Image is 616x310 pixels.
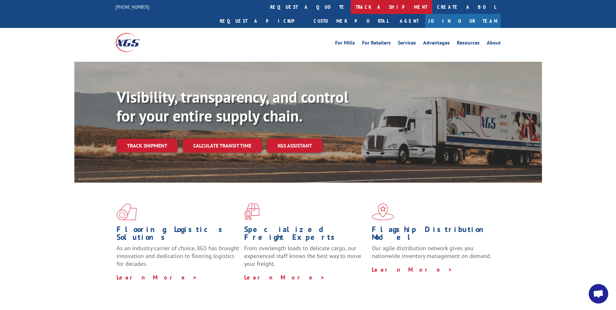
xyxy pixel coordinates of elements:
[457,40,480,47] a: Resources
[183,139,262,153] a: Calculate transit time
[117,139,178,152] a: Track shipment
[117,274,197,281] a: Learn More >
[309,14,393,28] a: Customer Portal
[117,226,239,244] h1: Flooring Logistics Solutions
[372,244,491,260] span: Our agile distribution network gives you nationwide inventory management on demand.
[372,203,394,220] img: xgs-icon-flagship-distribution-model-red
[267,139,322,153] a: XGS ASSISTANT
[215,14,309,28] a: Request a pickup
[335,40,355,47] a: For Mills
[244,244,367,273] p: From overlength loads to delicate cargo, our experienced staff knows the best way to move your fr...
[244,274,325,281] a: Learn More >
[117,203,137,220] img: xgs-icon-total-supply-chain-intelligence-red
[589,284,608,304] div: Open chat
[244,203,259,220] img: xgs-icon-focused-on-flooring-red
[423,40,450,47] a: Advantages
[487,40,501,47] a: About
[117,87,348,126] b: Visibility, transparency, and control for your entire supply chain.
[117,244,239,267] span: As an industry carrier of choice, XGS has brought innovation and dedication to flooring logistics...
[393,14,425,28] a: Agent
[398,40,416,47] a: Services
[372,226,495,244] h1: Flagship Distribution Model
[116,4,149,10] a: [PHONE_NUMBER]
[425,14,501,28] a: Join Our Team
[244,226,367,244] h1: Specialized Freight Experts
[372,266,453,273] a: Learn More >
[362,40,391,47] a: For Retailers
